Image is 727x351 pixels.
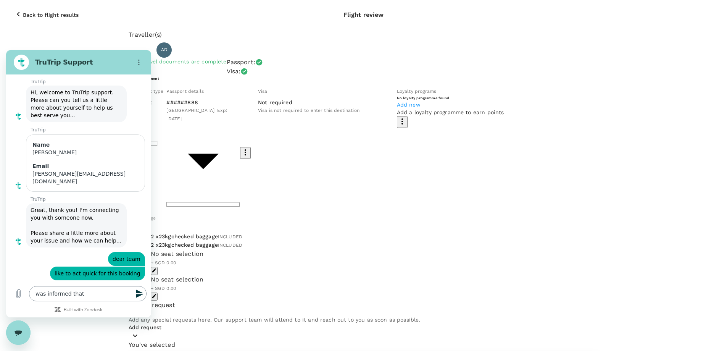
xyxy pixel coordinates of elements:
a: Built with Zendesk: Visit the Zendesk website in a new tab [58,258,97,263]
p: Not required [258,99,292,106]
span: Passport details [166,89,203,94]
iframe: Button to launch messaging window, conversation in progress [6,320,31,345]
p: Add any special requests here. Our support team will attend to it and reach out to you as soon as... [129,316,599,324]
span: AD [161,46,168,54]
span: dear team [106,205,134,213]
span: + SGD 0.00 [151,260,176,265]
span: + SGD 0.00 [151,286,176,291]
span: Great, thank you! I'm connecting you with someone now. Please share a little more about your issu... [24,156,116,194]
span: [GEOGRAPHIC_DATA] | Exp: [DATE] [166,108,227,121]
div: No seat selection [151,249,543,259]
button: Upload file [5,236,20,251]
div: Baggage [129,215,599,222]
p: You've selected [129,340,599,349]
span: Visa is not required to enter this destination [258,108,359,113]
textarea: was informed that [23,236,140,251]
span: Visa [258,89,268,94]
div: Email [26,112,132,120]
div: Name [26,91,132,99]
p: Traveller(s) [129,30,599,39]
p: Visa : [227,67,241,76]
iframe: Messaging window [6,50,151,317]
div: ######888[GEOGRAPHIC_DATA]| Exp: [DATE] [166,99,240,123]
button: Back to flight results [3,3,89,26]
span: Add new [397,102,421,108]
span: 2 x 23kg checked baggage [151,242,218,248]
p: Traveller 1 : [129,46,154,54]
p: Add ons [129,207,599,215]
span: INCLUDED [218,234,242,239]
p: Passport : [227,58,255,67]
p: Add request [129,324,599,331]
p: ######888 [166,99,240,106]
h6: Travel Document [129,76,599,81]
span: Loyalty programs [397,89,436,94]
span: INCLUDED [218,243,242,248]
p: TruTrip [24,77,145,83]
button: Send message [125,236,140,251]
p: TruTrip [24,146,145,152]
div: [PERSON_NAME] [26,99,132,106]
div: No seat selection [151,275,543,284]
h6: No loyalty programme found [397,95,504,100]
span: Your travel documents are complete [129,58,227,65]
span: 2 x 23kg checked baggage [151,233,218,239]
p: Special request [129,301,599,310]
p: Flight review [343,10,384,19]
p: Back to flight results [23,11,79,19]
span: Add a loyalty programme to earn points [397,109,504,115]
span: like to act quick for this booking [48,220,134,227]
p: [PERSON_NAME] Ding [175,45,242,55]
div: [PERSON_NAME][EMAIL_ADDRESS][DOMAIN_NAME] [26,120,132,135]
